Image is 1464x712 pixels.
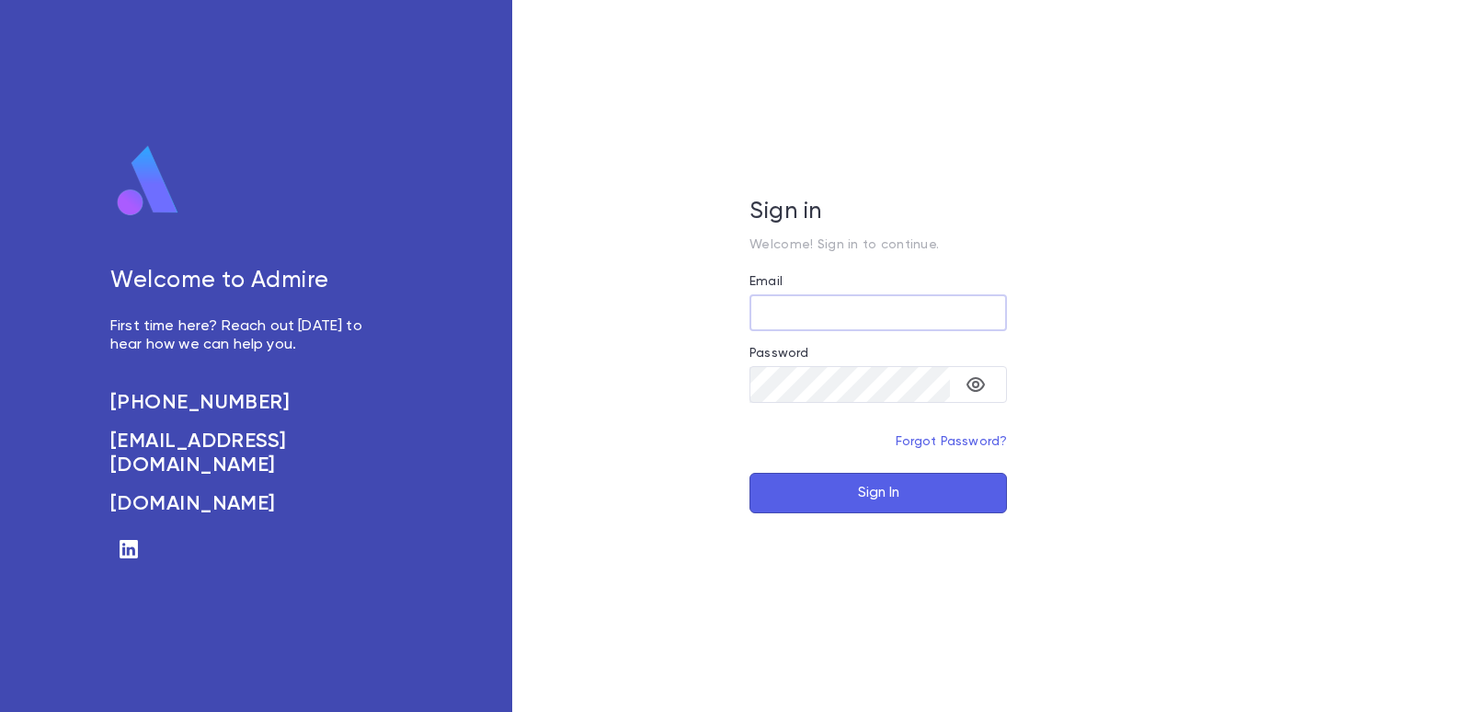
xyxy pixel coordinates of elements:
[110,317,383,354] p: First time here? Reach out [DATE] to hear how we can help you.
[896,435,1008,448] a: Forgot Password?
[749,274,783,289] label: Email
[749,473,1007,513] button: Sign In
[110,492,383,516] a: [DOMAIN_NAME]
[110,391,383,415] a: [PHONE_NUMBER]
[749,199,1007,226] h5: Sign in
[957,366,994,403] button: toggle password visibility
[110,268,383,295] h5: Welcome to Admire
[110,144,186,218] img: logo
[110,430,383,477] a: [EMAIL_ADDRESS][DOMAIN_NAME]
[749,237,1007,252] p: Welcome! Sign in to continue.
[749,346,808,361] label: Password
